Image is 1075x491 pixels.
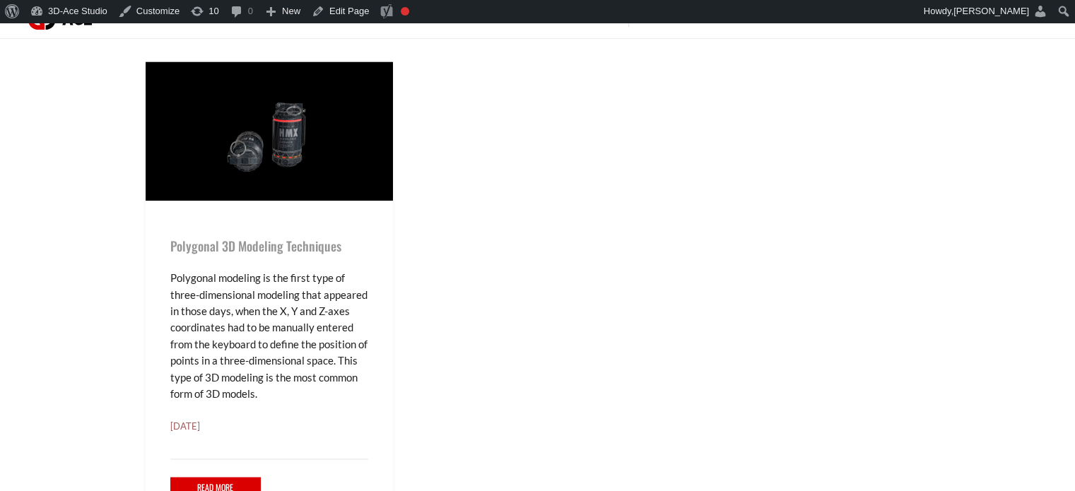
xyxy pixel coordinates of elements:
[146,61,393,201] img: blog post image
[170,237,341,255] a: Polygonal 3D Modeling Techniques
[170,270,368,402] p: Polygonal modeling is the first type of three-dimensional modeling that appeared in those days, w...
[170,419,368,433] p: [DATE]
[953,6,1029,16] span: [PERSON_NAME]
[401,7,409,16] div: Focus keyphrase not set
